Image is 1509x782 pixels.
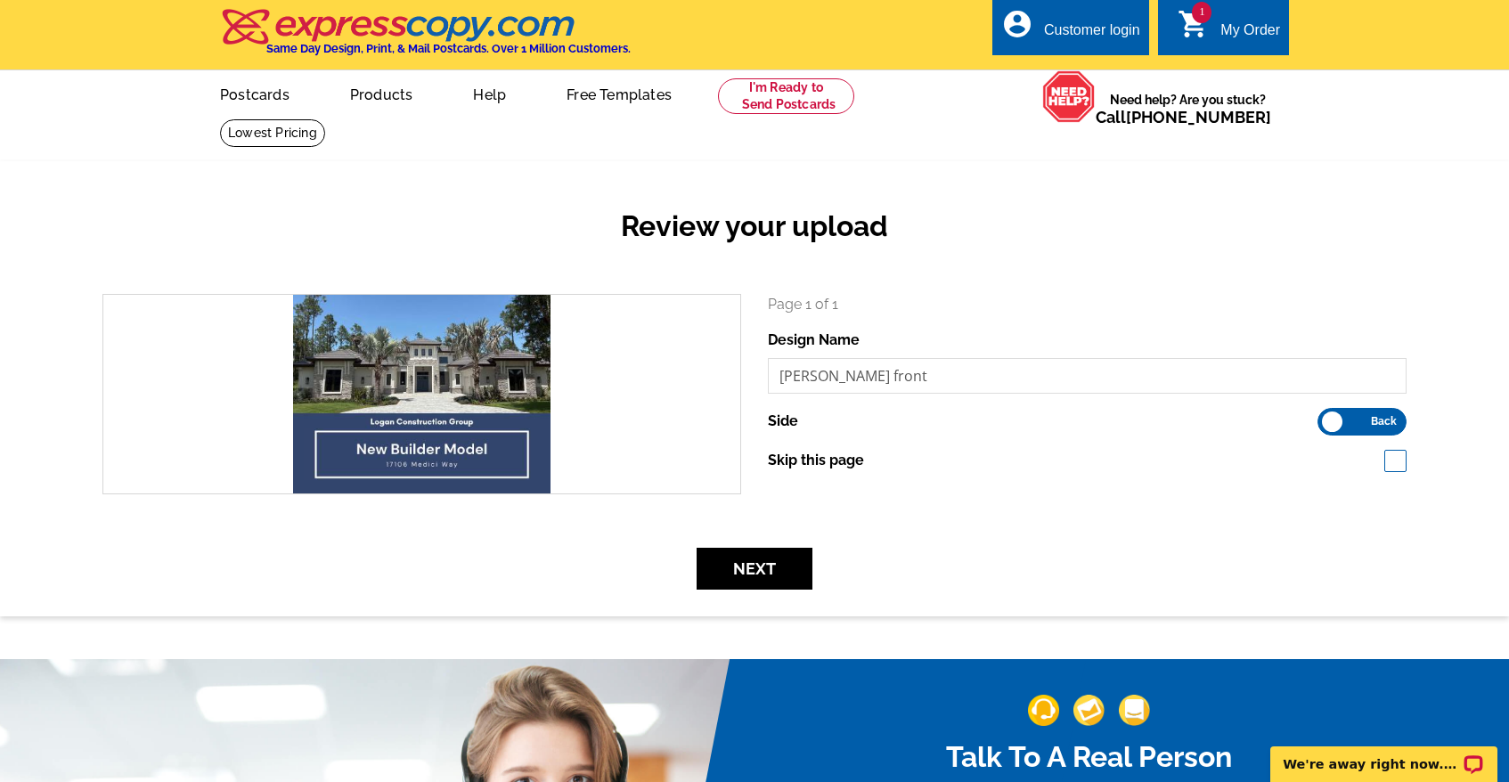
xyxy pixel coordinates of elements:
[1044,22,1140,47] div: Customer login
[768,330,860,351] label: Design Name
[220,21,631,55] a: Same Day Design, Print, & Mail Postcards. Over 1 Million Customers.
[1192,2,1211,23] span: 1
[1042,70,1096,123] img: help
[445,72,534,114] a: Help
[844,740,1334,774] h2: Talk To A Real Person
[1096,108,1271,126] span: Call
[1119,695,1150,726] img: support-img-3_1.png
[89,209,1420,243] h2: Review your upload
[1259,726,1509,782] iframe: LiveChat chat widget
[768,450,864,471] label: Skip this page
[266,42,631,55] h4: Same Day Design, Print, & Mail Postcards. Over 1 Million Customers.
[1178,8,1210,40] i: shopping_cart
[768,294,1407,315] p: Page 1 of 1
[192,72,318,114] a: Postcards
[1371,417,1397,426] span: Back
[768,358,1407,394] input: File Name
[1028,695,1059,726] img: support-img-1.png
[1073,695,1105,726] img: support-img-2.png
[1096,91,1280,126] span: Need help? Are you stuck?
[1001,8,1033,40] i: account_circle
[1001,20,1140,42] a: account_circle Customer login
[768,411,798,432] label: Side
[1178,20,1280,42] a: 1 shopping_cart My Order
[1126,108,1271,126] a: [PHONE_NUMBER]
[1220,22,1280,47] div: My Order
[538,72,700,114] a: Free Templates
[697,548,812,590] button: Next
[322,72,442,114] a: Products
